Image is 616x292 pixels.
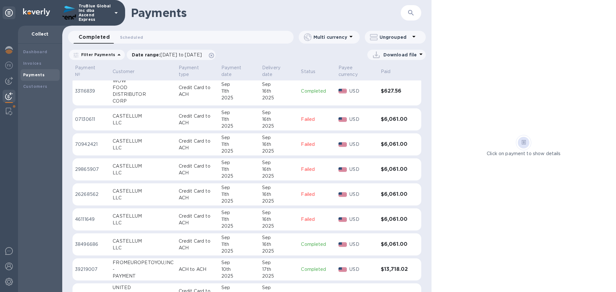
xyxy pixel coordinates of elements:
div: UNITED [113,284,174,291]
div: 2025 [221,198,257,204]
p: ACH to ACH [179,266,216,273]
p: Completed [301,266,333,273]
div: CORP [113,98,174,104]
span: Payee currency [338,64,376,78]
div: 11th [221,88,257,95]
div: 2025 [262,273,296,279]
div: Sep [262,259,296,266]
div: LLC [113,245,174,251]
p: Completed [301,241,333,248]
div: Sep [221,209,257,216]
p: 26268562 [75,191,107,198]
img: USD [338,167,347,172]
p: Customer [113,68,134,75]
div: 2025 [262,248,296,254]
h3: $6,061.00 [381,241,408,247]
img: USD [338,117,347,122]
b: Dashboard [23,49,47,54]
div: 16th [262,141,296,148]
div: LLC [113,170,174,176]
p: USD [349,141,375,148]
p: Credit Card to ACH [179,138,216,151]
p: 70942421 [75,141,107,148]
h3: $6,061.00 [381,166,408,172]
div: 2025 [262,123,296,129]
div: 17th [262,266,296,273]
div: 11th [221,141,257,148]
div: 2025 [221,173,257,179]
p: Payment № [75,64,99,78]
div: 11th [221,166,257,173]
div: Sep [221,81,257,88]
p: TruBlue Global Inc dba Ascend Express [79,4,111,22]
p: 29865907 [75,166,107,173]
div: 16th [262,241,296,248]
p: Credit Card to ACH [179,238,216,251]
div: 2025 [262,198,296,204]
p: Collect [23,31,57,37]
span: [DATE] to [DATE] [160,52,202,57]
span: Customer [113,68,143,75]
div: 11th [221,241,257,248]
div: 2025 [221,223,257,229]
img: USD [338,142,347,147]
div: Sep [221,184,257,191]
div: FROMEUROPETOYOU,INC [113,259,174,266]
div: Sep [262,134,296,141]
p: Paid [381,68,391,75]
div: LLC [113,195,174,201]
p: Credit Card to ACH [179,163,216,176]
p: USD [349,166,375,173]
div: 2025 [262,95,296,101]
div: 16th [262,191,296,198]
div: 11th [221,116,257,123]
span: Payment № [75,64,107,78]
div: Sep [221,109,257,116]
div: Sep [221,159,257,166]
p: Status [301,68,315,75]
div: 16th [262,88,296,95]
img: Logo [23,8,50,16]
h3: $6,061.00 [381,141,408,147]
p: USD [349,241,375,248]
div: CASTELLUM [113,188,174,195]
p: Filter Payments [79,52,115,57]
h3: $6,061.00 [381,216,408,222]
p: 39219007 [75,266,107,273]
div: CASTELLUM [113,163,174,170]
p: Credit Card to ACH [179,213,216,226]
div: Sep [262,234,296,241]
div: 16th [262,166,296,173]
div: 16th [262,216,296,223]
p: Click on payment to show details [487,150,560,157]
div: 2025 [221,273,257,279]
div: Unpin categories [3,6,15,19]
div: 2025 [262,223,296,229]
h3: $13,718.02 [381,266,408,272]
p: Payee currency [338,64,367,78]
div: CASTELLUM [113,213,174,220]
p: Download file [383,52,417,58]
div: - [113,266,174,273]
p: Credit Card to ACH [179,188,216,201]
h3: $627.56 [381,88,408,94]
div: LLC [113,145,174,151]
p: Payment date [221,64,249,78]
img: USD [338,89,347,93]
p: Failed [301,191,333,198]
div: Date range:[DATE] to [DATE] [127,50,216,60]
p: 38496686 [75,241,107,248]
p: Failed [301,166,333,173]
p: Completed [301,88,333,95]
img: USD [338,192,347,197]
img: USD [338,242,347,247]
div: LLC [113,120,174,126]
h1: Payments [131,6,401,20]
div: Sep [221,234,257,241]
div: FOOD [113,84,174,91]
div: DISTRIBUTOR [113,91,174,98]
p: USD [349,116,375,123]
p: Date range : [132,52,205,58]
span: Completed [79,33,110,42]
img: Foreign exchange [5,62,13,69]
